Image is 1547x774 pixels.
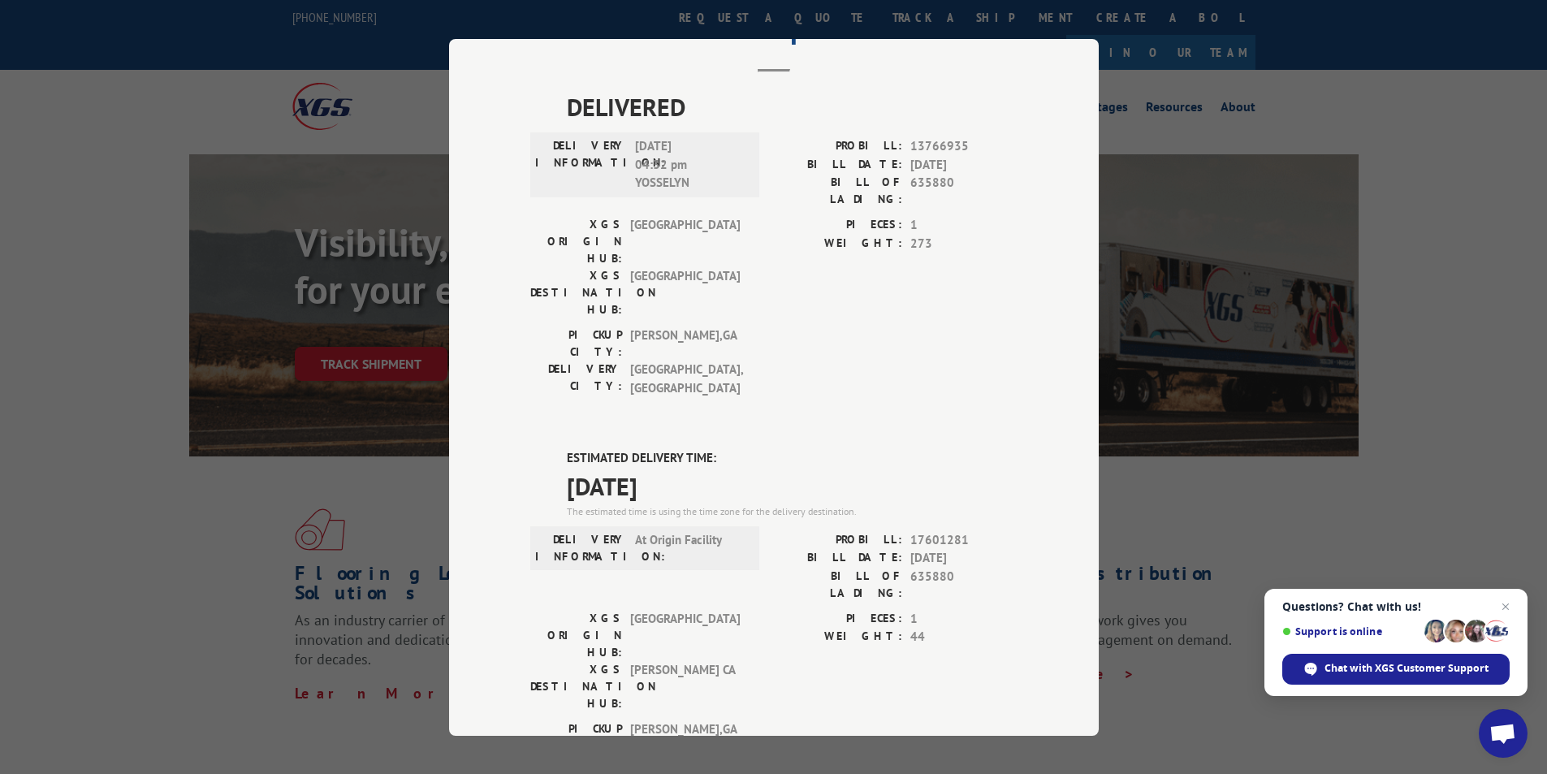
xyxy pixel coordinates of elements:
[774,549,902,568] label: BILL DATE:
[530,267,622,318] label: XGS DESTINATION HUB:
[1282,600,1510,613] span: Questions? Chat with us!
[910,174,1018,208] span: 635880
[630,609,740,660] span: [GEOGRAPHIC_DATA]
[630,216,740,267] span: [GEOGRAPHIC_DATA]
[535,137,627,192] label: DELIVERY INFORMATION:
[910,216,1018,235] span: 1
[630,720,740,754] span: [PERSON_NAME] , GA
[630,326,740,361] span: [PERSON_NAME] , GA
[635,530,745,564] span: At Origin Facility
[774,137,902,156] label: PROBILL:
[910,628,1018,646] span: 44
[567,449,1018,468] label: ESTIMATED DELIVERY TIME:
[774,234,902,253] label: WEIGHT:
[530,720,622,754] label: PICKUP CITY:
[910,155,1018,174] span: [DATE]
[530,326,622,361] label: PICKUP CITY:
[910,234,1018,253] span: 273
[630,267,740,318] span: [GEOGRAPHIC_DATA]
[1324,661,1489,676] span: Chat with XGS Customer Support
[530,361,622,397] label: DELIVERY CITY:
[910,549,1018,568] span: [DATE]
[774,216,902,235] label: PIECES:
[530,17,1018,48] h2: Track Shipment
[774,155,902,174] label: BILL DATE:
[910,609,1018,628] span: 1
[530,609,622,660] label: XGS ORIGIN HUB:
[774,609,902,628] label: PIECES:
[910,137,1018,156] span: 13766935
[774,628,902,646] label: WEIGHT:
[567,467,1018,504] span: [DATE]
[535,530,627,564] label: DELIVERY INFORMATION:
[1282,625,1419,638] span: Support is online
[630,361,740,397] span: [GEOGRAPHIC_DATA] , [GEOGRAPHIC_DATA]
[567,504,1018,518] div: The estimated time is using the time zone for the delivery destination.
[910,567,1018,601] span: 635880
[530,660,622,711] label: XGS DESTINATION HUB:
[1282,654,1510,685] span: Chat with XGS Customer Support
[1479,709,1528,758] a: Open chat
[630,660,740,711] span: [PERSON_NAME] CA
[774,530,902,549] label: PROBILL:
[774,174,902,208] label: BILL OF LADING:
[567,89,1018,125] span: DELIVERED
[635,137,745,192] span: [DATE] 04:32 pm YOSSELYN
[910,530,1018,549] span: 17601281
[530,216,622,267] label: XGS ORIGIN HUB:
[774,567,902,601] label: BILL OF LADING:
